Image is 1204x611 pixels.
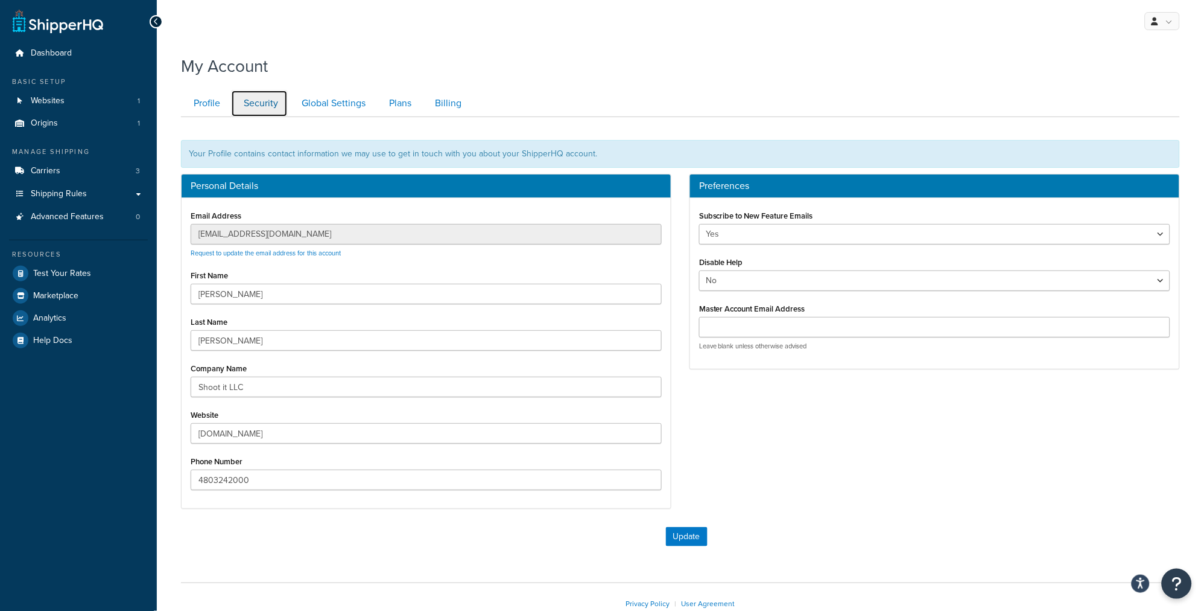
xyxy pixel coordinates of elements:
label: Phone Number [191,457,242,466]
a: Websites 1 [9,90,148,112]
span: Origins [31,118,58,129]
span: Help Docs [33,336,72,346]
li: Advanced Features [9,206,148,228]
a: Plans [376,90,421,117]
button: Open Resource Center [1162,569,1192,599]
a: Security [231,90,288,117]
li: Carriers [9,160,148,182]
li: Websites [9,90,148,112]
div: Your Profile contains contact information we may use to get in touch with you about your ShipperH... [181,140,1180,168]
div: Resources [9,249,148,260]
li: Origins [9,112,148,135]
span: 0 [136,212,140,222]
label: Subscribe to New Feature Emails [699,211,813,220]
span: | [675,598,677,609]
a: User Agreement [682,598,735,609]
a: Origins 1 [9,112,148,135]
label: Email Address [191,211,241,220]
span: Dashboard [31,48,72,59]
a: Billing [422,90,471,117]
button: Update [666,527,708,546]
a: Carriers 3 [9,160,148,182]
span: 3 [136,166,140,176]
span: Marketplace [33,291,78,301]
a: Dashboard [9,42,148,65]
label: Master Account Email Address [699,304,805,313]
span: Advanced Features [31,212,104,222]
h3: Personal Details [191,181,662,191]
a: ShipperHQ Home [13,9,103,33]
a: Marketplace [9,285,148,307]
label: Disable Help [699,258,743,267]
label: Website [191,411,218,420]
h3: Preferences [699,181,1170,191]
h1: My Account [181,54,268,78]
div: Basic Setup [9,77,148,87]
p: Leave blank unless otherwise advised [699,342,1170,351]
a: Shipping Rules [9,183,148,205]
span: 1 [138,118,140,129]
span: Analytics [33,313,66,324]
div: Manage Shipping [9,147,148,157]
a: Global Settings [289,90,375,117]
span: 1 [138,96,140,106]
span: Carriers [31,166,60,176]
a: Advanced Features 0 [9,206,148,228]
a: Privacy Policy [626,598,670,609]
span: Shipping Rules [31,189,87,199]
span: Test Your Rates [33,269,91,279]
a: Request to update the email address for this account [191,248,341,258]
a: Profile [181,90,230,117]
a: Analytics [9,307,148,329]
label: Last Name [191,318,227,327]
label: Company Name [191,364,247,373]
label: First Name [191,271,228,280]
a: Help Docs [9,330,148,351]
a: Test Your Rates [9,263,148,284]
span: Websites [31,96,65,106]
